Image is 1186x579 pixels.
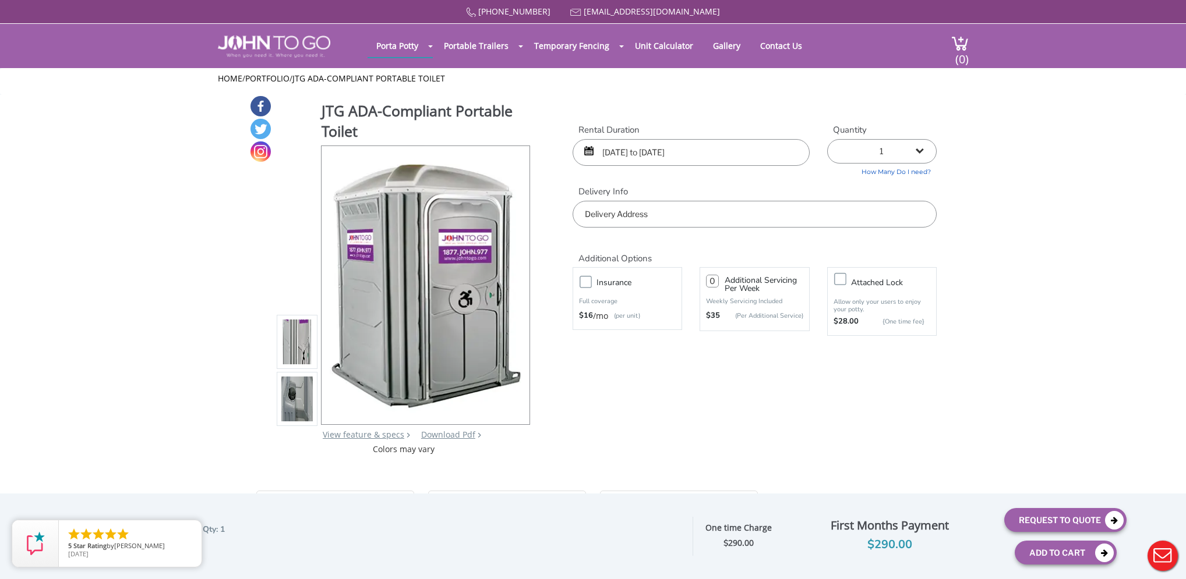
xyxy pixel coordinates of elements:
a: Download Pdf [421,429,475,440]
strong: One time Charge [705,522,772,533]
img: JOHN to go [218,35,330,58]
input: Delivery Address [573,201,937,228]
strong: $ [723,538,754,549]
div: Colors may vary [277,443,531,455]
strong: $16 [579,310,593,322]
a: Gallery [704,34,749,57]
a: View feature & specs [323,429,404,440]
li:  [116,527,130,541]
input: Start date | End date [573,139,810,166]
label: Rental Duration [573,124,810,136]
div: $290.00 [783,535,996,554]
button: Live Chat [1139,532,1186,579]
a: Home [218,73,242,84]
a: [EMAIL_ADDRESS][DOMAIN_NAME] [584,6,720,17]
img: Mail [570,9,581,16]
img: Product [281,263,313,537]
li:  [91,527,105,541]
p: Allow only your users to enjoy your potty. [834,298,930,313]
a: Contact Us [751,34,811,57]
a: Unit Calculator [626,34,702,57]
p: (Per Additional Service) [720,311,803,320]
p: (per unit) [608,310,640,322]
a: Facebook [250,96,271,116]
label: Delivery Info [573,186,937,198]
a: Instagram [250,141,271,162]
span: 5 [68,541,72,550]
div: First Months Payment [783,516,996,535]
img: Product [330,146,521,420]
li:  [79,527,93,541]
a: How Many Do I need? [827,164,937,177]
a: JTG ADA-Compliant Portable Toilet [292,73,445,84]
li:  [104,527,118,541]
div: /mo [579,310,676,322]
p: Weekly Servicing Included [706,297,803,306]
a: Porta Potty [368,34,427,57]
strong: $35 [706,310,720,322]
img: chevron.png [478,432,481,438]
a: Portable Trailers [435,34,517,57]
a: Portfolio [245,73,290,84]
h3: Attached lock [851,275,942,290]
button: Add To Cart [1015,541,1117,564]
a: [PHONE_NUMBER] [478,6,550,17]
h3: Insurance [596,275,687,290]
p: {One time fee} [864,316,924,328]
a: Twitter [250,119,271,139]
strong: $28.00 [834,316,859,328]
p: Full coverage [579,296,676,307]
img: right arrow icon [407,432,410,438]
img: Call [466,8,476,17]
button: Request To Quote [1004,508,1127,532]
span: 290.00 [728,537,754,548]
ul: / / [218,73,969,84]
img: Product [281,206,313,480]
span: Qty: 1 [203,524,225,535]
input: 0 [706,275,719,287]
label: Quantity [827,124,937,136]
span: by [68,542,192,550]
span: Star Rating [73,541,107,550]
span: (0) [955,42,969,67]
img: Review Rating [24,532,47,555]
h3: Additional Servicing Per Week [725,276,803,293]
img: cart a [951,35,969,51]
h2: Additional Options [573,239,937,264]
span: [DATE] [68,549,89,558]
a: Temporary Fencing [525,34,618,57]
span: [PERSON_NAME] [114,541,165,550]
li:  [67,527,81,541]
h1: JTG ADA-Compliant Portable Toilet [322,101,531,144]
